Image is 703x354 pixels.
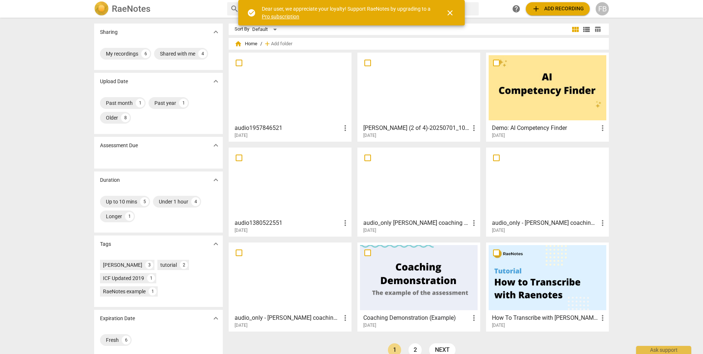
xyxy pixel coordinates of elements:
div: 3 [145,261,153,269]
a: audio1957846521[DATE] [231,55,349,138]
p: Duration [100,176,120,184]
span: search [230,4,239,13]
button: Show more [210,174,221,185]
a: Pro subscription [262,14,299,20]
span: more_vert [470,219,478,227]
a: audio_only [PERSON_NAME] coaching [PERSON_NAME][DATE] [360,150,478,233]
h3: Demo: AI Competency Finder [492,124,598,132]
img: Logo [94,1,109,16]
span: [DATE] [363,227,376,234]
div: Past year [154,99,176,107]
div: Fresh [106,336,119,344]
div: 1 [147,274,155,282]
span: home [235,40,242,47]
p: Tags [100,240,111,248]
span: [DATE] [235,132,247,139]
div: Shared with me [160,50,195,57]
span: more_vert [598,314,607,322]
span: expand_more [211,77,220,86]
button: List view [581,24,592,35]
button: Show more [210,26,221,38]
span: add [264,40,271,47]
div: 6 [141,49,150,58]
span: more_vert [341,314,350,322]
span: expand_more [211,28,220,36]
a: How To Transcribe with [PERSON_NAME][DATE] [489,245,606,328]
span: Add recording [532,4,584,13]
div: Sort By [235,26,249,32]
span: more_vert [598,124,607,132]
a: audio1380522551[DATE] [231,150,349,233]
a: Coaching Demonstration (Example)[DATE] [360,245,478,328]
div: Default [252,24,279,35]
span: [DATE] [492,322,505,329]
h2: RaeNotes [112,4,150,14]
span: [DATE] [235,322,247,329]
div: 2 [180,261,188,269]
button: Close [441,4,459,22]
div: 1 [125,212,134,221]
span: check_circle [247,8,256,17]
span: [DATE] [492,227,505,234]
button: Show more [210,76,221,87]
button: Show more [210,313,221,324]
span: expand_more [211,240,220,248]
h3: audio_only - Pam coaching Fran [492,219,598,227]
button: Tile view [570,24,581,35]
a: Help [510,2,523,15]
div: Older [106,114,118,121]
span: [DATE] [492,132,505,139]
div: Dear user, we appreciate your loyalty! Support RaeNotes by upgrading to a [262,5,432,20]
a: Demo: AI Competency Finder[DATE] [489,55,606,138]
span: more_vert [470,314,478,322]
p: Expiration Date [100,315,135,322]
a: [PERSON_NAME] (2 of 4)-20250701_100259-Meeting Recording[DATE] [360,55,478,138]
div: 8 [121,113,130,122]
button: Show more [210,140,221,151]
div: 4 [191,197,200,206]
div: ICF Updated 2019 [103,275,144,282]
span: expand_more [211,141,220,150]
span: expand_more [211,176,220,184]
h3: audio1380522551 [235,219,341,227]
div: Past month [106,99,133,107]
div: Up to 10 mins [106,198,137,205]
span: more_vert [598,219,607,227]
h3: Coaching Demonstration (Example) [363,314,470,322]
div: tutorial [160,261,177,269]
button: Table view [592,24,603,35]
button: Upload [526,2,590,15]
h3: Ryan Fran (2 of 4)-20250701_100259-Meeting Recording [363,124,470,132]
span: Add folder [271,41,292,47]
span: / [260,41,262,47]
h3: audio_only - Fran B coaching Pam L [235,314,341,322]
h3: audio1957846521 [235,124,341,132]
div: 4 [198,49,207,58]
h3: audio_only Fran coaching Amanda V [363,219,470,227]
p: Upload Date [100,78,128,85]
span: more_vert [341,219,350,227]
button: FB [596,2,609,15]
a: audio_only - [PERSON_NAME] coaching [PERSON_NAME][DATE] [231,245,349,328]
div: Ask support [636,346,691,354]
div: My recordings [106,50,138,57]
span: view_list [582,25,591,34]
span: [DATE] [363,132,376,139]
p: Sharing [100,28,118,36]
span: [DATE] [235,227,247,234]
span: view_module [571,25,580,34]
div: 1 [149,287,157,295]
a: audio_only - [PERSON_NAME] coaching [PERSON_NAME][DATE] [489,150,606,233]
p: Assessment Due [100,142,138,149]
span: [DATE] [363,322,376,329]
span: more_vert [470,124,478,132]
span: help [512,4,521,13]
h3: How To Transcribe with RaeNotes [492,314,598,322]
span: more_vert [341,124,350,132]
div: 6 [122,336,131,344]
div: 5 [140,197,149,206]
div: RaeNotes example [103,288,146,295]
span: expand_more [211,314,220,323]
span: table_chart [594,26,601,33]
